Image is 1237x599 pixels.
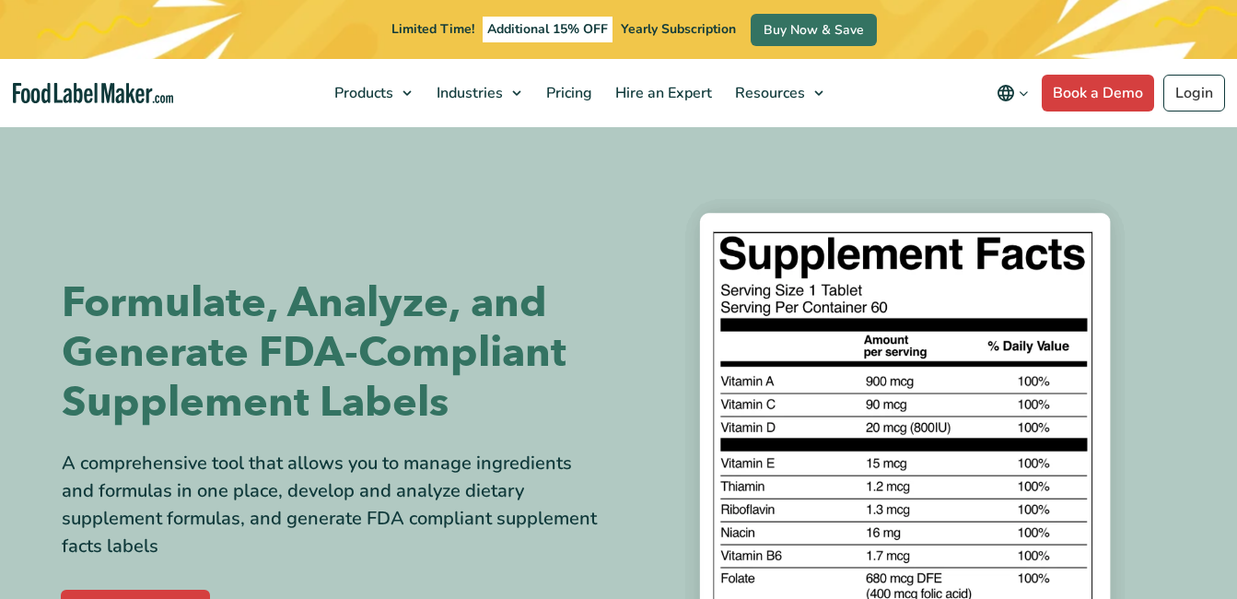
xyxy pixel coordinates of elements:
[1042,75,1154,112] a: Book a Demo
[621,20,736,38] span: Yearly Subscription
[535,59,600,127] a: Pricing
[483,17,613,42] span: Additional 15% OFF
[1163,75,1225,112] a: Login
[391,20,474,38] span: Limited Time!
[62,278,605,428] h1: Formulate, Analyze, and Generate FDA-Compliant Supplement Labels
[729,83,807,103] span: Resources
[724,59,833,127] a: Resources
[13,83,173,104] a: Food Label Maker homepage
[426,59,531,127] a: Industries
[329,83,395,103] span: Products
[431,83,505,103] span: Industries
[751,14,877,46] a: Buy Now & Save
[62,450,605,560] div: A comprehensive tool that allows you to manage ingredients and formulas in one place, develop and...
[610,83,714,103] span: Hire an Expert
[541,83,594,103] span: Pricing
[323,59,421,127] a: Products
[604,59,719,127] a: Hire an Expert
[984,75,1042,112] button: Change language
